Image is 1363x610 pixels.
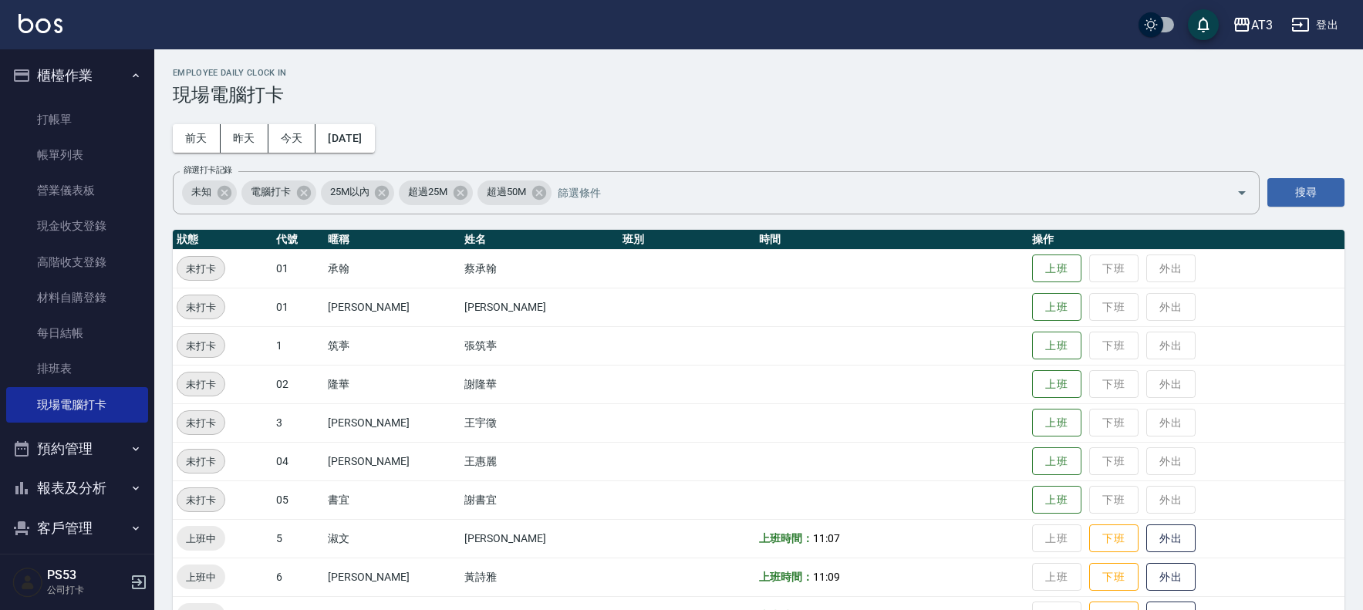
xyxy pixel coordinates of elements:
[619,230,755,250] th: 班別
[272,442,324,480] td: 04
[6,351,148,386] a: 排班表
[6,508,148,548] button: 客戶管理
[177,415,224,431] span: 未打卡
[759,532,813,544] b: 上班時間：
[6,137,148,173] a: 帳單列表
[324,326,461,365] td: 筑葶
[177,531,225,547] span: 上班中
[324,519,461,558] td: 淑文
[759,571,813,583] b: 上班時間：
[221,124,268,153] button: 昨天
[554,179,1209,206] input: 篩選條件
[6,429,148,469] button: 預約管理
[324,230,461,250] th: 暱稱
[6,468,148,508] button: 報表及分析
[1028,230,1344,250] th: 操作
[813,532,840,544] span: 11:07
[173,68,1344,78] h2: Employee Daily Clock In
[241,180,316,205] div: 電腦打卡
[6,173,148,208] a: 營業儀表板
[272,519,324,558] td: 5
[182,184,221,200] span: 未知
[461,365,619,403] td: 謝隆華
[1032,332,1081,360] button: 上班
[272,365,324,403] td: 02
[321,180,395,205] div: 25M以內
[461,519,619,558] td: [PERSON_NAME]
[1146,563,1196,591] button: 外出
[461,442,619,480] td: 王惠麗
[272,480,324,519] td: 05
[268,124,316,153] button: 今天
[1089,524,1139,553] button: 下班
[324,558,461,596] td: [PERSON_NAME]
[272,249,324,288] td: 01
[272,288,324,326] td: 01
[461,480,619,519] td: 謝書宜
[47,568,126,583] h5: PS53
[177,492,224,508] span: 未打卡
[461,326,619,365] td: 張筑葶
[12,567,43,598] img: Person
[461,230,619,250] th: 姓名
[177,376,224,393] span: 未打卡
[1146,524,1196,553] button: 外出
[173,124,221,153] button: 前天
[177,261,224,277] span: 未打卡
[272,230,324,250] th: 代號
[315,124,374,153] button: [DATE]
[461,249,619,288] td: 蔡承翰
[399,180,473,205] div: 超過25M
[477,180,552,205] div: 超過50M
[177,299,224,315] span: 未打卡
[182,180,237,205] div: 未知
[461,403,619,442] td: 王宇徵
[272,403,324,442] td: 3
[177,453,224,470] span: 未打卡
[1032,293,1081,322] button: 上班
[1267,178,1344,207] button: 搜尋
[1032,254,1081,283] button: 上班
[324,480,461,519] td: 書宜
[177,569,225,585] span: 上班中
[1032,409,1081,437] button: 上班
[6,208,148,244] a: 現金收支登錄
[6,315,148,351] a: 每日結帳
[1188,9,1219,40] button: save
[1226,9,1279,41] button: AT3
[272,326,324,365] td: 1
[272,558,324,596] td: 6
[1251,15,1273,35] div: AT3
[6,56,148,96] button: 櫃檯作業
[324,249,461,288] td: 承翰
[241,184,300,200] span: 電腦打卡
[324,442,461,480] td: [PERSON_NAME]
[1032,447,1081,476] button: 上班
[1032,486,1081,514] button: 上班
[324,403,461,442] td: [PERSON_NAME]
[1089,563,1139,591] button: 下班
[477,184,535,200] span: 超過50M
[19,14,62,33] img: Logo
[6,244,148,280] a: 高階收支登錄
[6,548,148,588] button: 員工及薪資
[173,230,272,250] th: 狀態
[1032,370,1081,399] button: 上班
[813,571,840,583] span: 11:09
[6,387,148,423] a: 現場電腦打卡
[6,280,148,315] a: 材料自購登錄
[47,583,126,597] p: 公司打卡
[321,184,379,200] span: 25M以內
[173,84,1344,106] h3: 現場電腦打卡
[1285,11,1344,39] button: 登出
[755,230,1028,250] th: 時間
[461,288,619,326] td: [PERSON_NAME]
[177,338,224,354] span: 未打卡
[6,102,148,137] a: 打帳單
[184,164,232,176] label: 篩選打卡記錄
[1230,180,1254,205] button: Open
[324,365,461,403] td: 隆華
[399,184,457,200] span: 超過25M
[324,288,461,326] td: [PERSON_NAME]
[461,558,619,596] td: 黃詩雅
